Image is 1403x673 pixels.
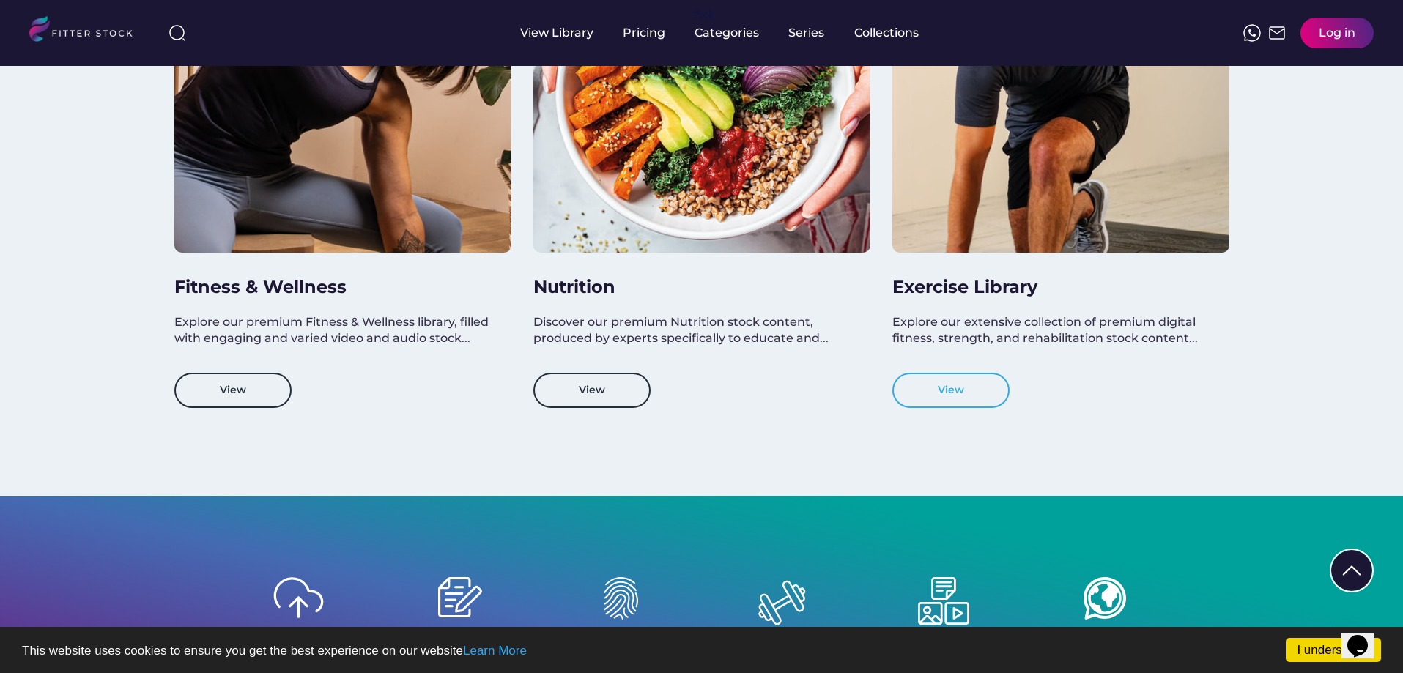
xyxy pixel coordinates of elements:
img: Training%20Plans%20Icon%20%281%29.svg [746,567,818,638]
img: Upload%20Icon.svg [273,577,324,618]
div: Discover our premium Nutrition stock content, produced by experts specifically to educate and... [533,314,856,347]
button: View [174,373,292,408]
img: search-normal%203.svg [169,24,186,42]
a: I understand! [1286,638,1381,662]
img: Frame%2051.svg [1268,24,1286,42]
div: fvck [695,7,714,22]
img: Workouts%20and%20Exercises%20Icon.svg [436,577,484,617]
img: Images%20and%20Descriptions%20Icon.svg [918,577,969,625]
h3: Exercise Library [892,275,1215,300]
span: Explore our extensive collection of premium digital fitness, strength, and rehabilitation stock c... [892,315,1199,345]
img: Multi%20Language%20Icon.svg [1084,577,1126,620]
div: Pricing [623,25,665,41]
div: Explore our premium Fitness & Wellness library, filled with engaging and varied video and audio s... [174,314,497,347]
a: Learn More [463,644,527,658]
div: Categories [695,25,759,41]
h3: Nutrition [533,275,856,300]
div: Collections [854,25,919,41]
img: LOGO.svg [29,16,145,46]
div: View Library [520,25,593,41]
img: meteor-icons_whatsapp%20%281%29.svg [1243,24,1261,42]
button: View [533,373,651,408]
iframe: chat widget [1341,614,1388,658]
button: View [892,373,1010,408]
div: Log in [1319,25,1355,41]
img: Brand%20Videos%20Icon.svg [604,577,638,620]
img: Group%201000002322%20%281%29.svg [1331,550,1372,591]
h3: Fitness & Wellness [174,275,497,300]
p: This website uses cookies to ensure you get the best experience on our website [22,644,1381,657]
div: Series [788,25,825,41]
